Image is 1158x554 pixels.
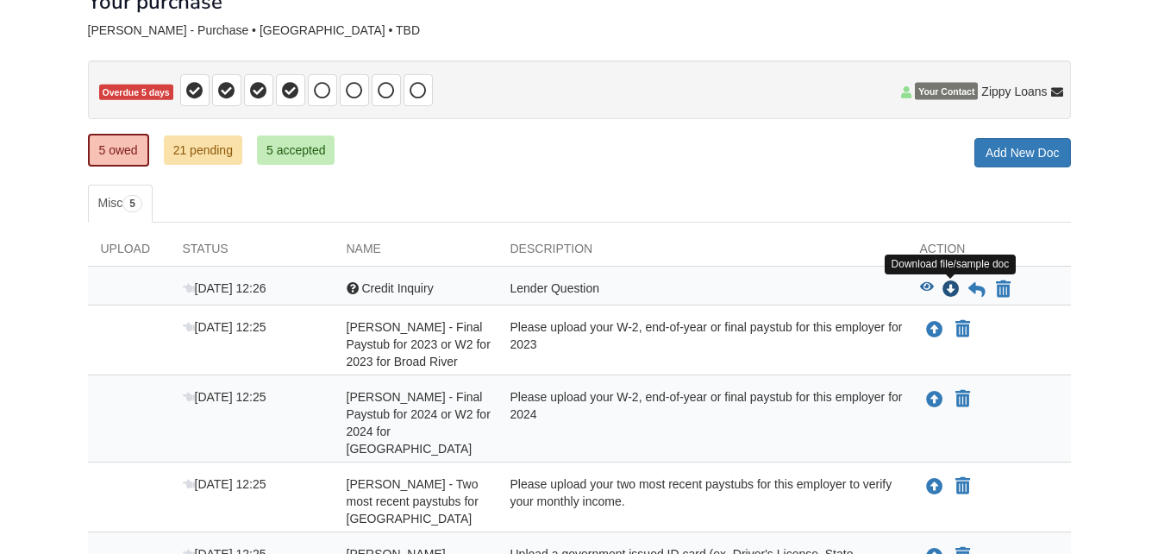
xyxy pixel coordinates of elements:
[924,475,945,498] button: Upload John O'Conner - Two most recent paystubs for Broad River
[942,283,960,297] a: Download Credit Inquiry
[183,320,266,334] span: [DATE] 12:25
[915,83,978,100] span: Your Contact
[994,280,1012,300] button: Declare Credit Inquiry not applicable
[498,475,907,527] div: Please upload your two most recent paystubs for this employer to verify your monthly income.
[122,195,142,212] span: 5
[498,318,907,370] div: Please upload your W-2, end-of-year or final paystub for this employer for 2023
[498,240,907,266] div: Description
[498,388,907,457] div: Please upload your W-2, end-of-year or final paystub for this employer for 2024
[183,477,266,491] span: [DATE] 12:25
[347,320,491,368] span: [PERSON_NAME] - Final Paystub for 2023 or W2 for 2023 for Broad River
[954,389,972,410] button: Declare John O'Conner - Final Paystub for 2024 or W2 for 2024 for Broad River not applicable
[183,281,266,295] span: [DATE] 12:26
[498,280,907,300] div: Lender Question
[347,477,479,526] span: [PERSON_NAME] - Two most recent paystubs for [GEOGRAPHIC_DATA]
[88,185,153,223] a: Misc
[920,281,934,299] button: View Credit Inquiry
[924,388,945,411] button: Upload John O'Conner - Final Paystub for 2024 or W2 for 2024 for Broad River
[361,281,433,295] span: Credit Inquiry
[88,240,170,266] div: Upload
[170,240,334,266] div: Status
[924,318,945,341] button: Upload John O'Conner - Final Paystub for 2023 or W2 for 2023 for Broad River
[88,134,149,167] a: 5 owed
[334,240,498,266] div: Name
[183,390,266,404] span: [DATE] 12:25
[164,135,242,165] a: 21 pending
[974,138,1071,167] a: Add New Doc
[88,23,1071,38] div: [PERSON_NAME] - Purchase • [GEOGRAPHIC_DATA] • TBD
[954,476,972,497] button: Declare John O'Conner - Two most recent paystubs for Broad River not applicable
[347,390,491,456] span: [PERSON_NAME] - Final Paystub for 2024 or W2 for 2024 for [GEOGRAPHIC_DATA]
[257,135,335,165] a: 5 accepted
[907,240,1071,266] div: Action
[885,255,1017,274] div: Download file/sample doc
[99,85,173,101] span: Overdue 5 days
[954,319,972,340] button: Declare John O'Conner - Final Paystub for 2023 or W2 for 2023 for Broad River not applicable
[981,83,1047,100] span: Zippy Loans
